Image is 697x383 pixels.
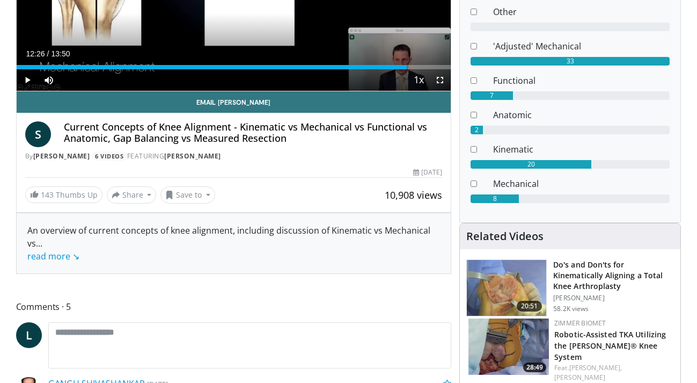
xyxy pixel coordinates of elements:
[17,91,451,113] a: Email [PERSON_NAME]
[107,186,157,204] button: Share
[47,49,49,58] span: /
[17,69,38,91] button: Play
[485,5,678,18] dd: Other
[164,151,221,161] a: [PERSON_NAME]
[385,189,442,201] span: 10,908 views
[64,121,443,144] h4: Current Concepts of Knee Alignment - Kinematic vs Mechanical vs Functional vs Anatomic, Gap Balan...
[468,319,549,375] a: 28:49
[466,259,674,316] a: 20:51 Do's and Don'ts for Kinematically Aligning a Total Knee Arthroplasty [PERSON_NAME] 58.2K views
[38,69,60,91] button: Mute
[25,151,443,161] div: By FEATURING
[27,237,79,262] span: ...
[485,177,678,190] dd: Mechanical
[17,65,451,69] div: Progress Bar
[471,160,591,169] div: 20
[467,260,546,316] img: howell_knee_1.png.150x105_q85_crop-smart_upscale.jpg
[33,151,90,161] a: [PERSON_NAME]
[429,69,451,91] button: Fullscreen
[92,151,127,161] a: 6 Videos
[41,190,54,200] span: 143
[25,121,51,147] a: S
[27,250,79,262] a: read more ↘
[468,319,549,375] img: 8628d054-67c0-4db7-8e0b-9013710d5e10.150x105_q85_crop-smart_upscale.jpg
[569,363,622,372] a: [PERSON_NAME],
[471,57,670,66] div: 33
[485,109,678,121] dd: Anatomic
[554,329,666,362] a: Robotic-Assisted TKA Utilizing the [PERSON_NAME]® Knee System
[471,194,519,203] div: 8
[27,224,441,263] div: An overview of current concepts of knee alignment, including discussion of Kinematic vs Mechanica...
[553,294,674,302] p: [PERSON_NAME]
[485,74,678,87] dd: Functional
[51,49,70,58] span: 13:50
[517,301,542,312] span: 20:51
[25,186,102,203] a: 143 Thumbs Up
[16,300,452,314] span: Comments 5
[26,49,45,58] span: 12:26
[413,168,442,177] div: [DATE]
[554,319,606,328] a: Zimmer Biomet
[408,69,429,91] button: Playback Rate
[553,259,674,292] h3: Do's and Don'ts for Kinematically Aligning a Total Knee Arthroplasty
[554,363,672,382] div: Feat.
[471,91,513,100] div: 7
[160,186,215,204] button: Save to
[466,230,544,243] h4: Related Videos
[16,322,42,348] a: L
[554,373,605,382] a: [PERSON_NAME]
[485,40,678,53] dd: 'Adjusted' Mechanical
[485,143,678,156] dd: Kinematic
[553,305,589,313] p: 58.2K views
[523,363,546,372] span: 28:49
[471,126,483,134] div: 2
